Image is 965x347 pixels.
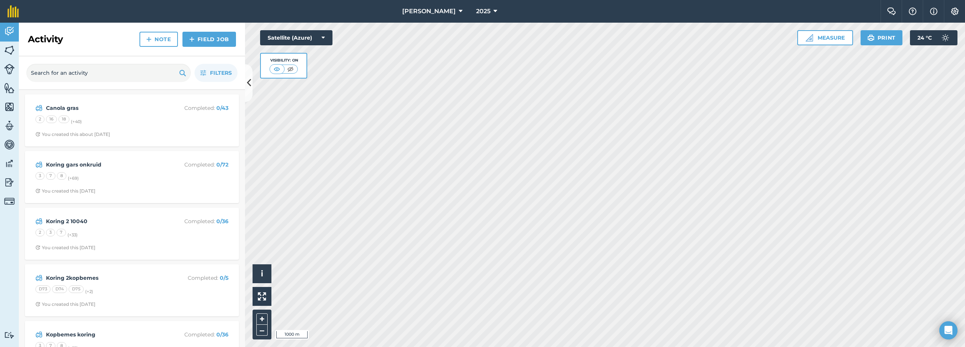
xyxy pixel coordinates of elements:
strong: 0 / 72 [216,161,228,168]
img: svg+xml;base64,PD94bWwgdmVyc2lvbj0iMS4wIiBlbmNvZGluZz0idXRmLTgiPz4KPCEtLSBHZW5lcmF0b3I6IEFkb2JlIE... [4,332,15,339]
a: Koring 2kopbemesCompleted: 0/5D73D74D75(+2)Clock with arrow pointing clockwiseYou created this [D... [29,269,234,312]
img: fieldmargin Logo [8,5,19,17]
img: svg+xml;base64,PD94bWwgdmVyc2lvbj0iMS4wIiBlbmNvZGluZz0idXRmLTgiPz4KPCEtLSBHZW5lcmF0b3I6IEFkb2JlIE... [4,139,15,150]
input: Search for an activity [26,64,191,82]
div: 2 [35,229,44,236]
button: i [253,264,271,283]
a: Koring gars onkruidCompleted: 0/72378(+69)Clock with arrow pointing clockwiseYou created this [DATE] [29,156,234,199]
strong: Koring gars onkruid [46,160,165,169]
button: Print [861,30,903,45]
a: Field Job [182,32,236,47]
img: svg+xml;base64,PHN2ZyB4bWxucz0iaHR0cDovL3d3dy53My5vcmcvMjAwMC9zdmciIHdpZHRoPSI1NiIgaGVpZ2h0PSI2MC... [4,45,15,56]
img: svg+xml;base64,PHN2ZyB4bWxucz0iaHR0cDovL3d3dy53My5vcmcvMjAwMC9zdmciIHdpZHRoPSI1MCIgaGVpZ2h0PSI0MC... [286,65,295,73]
div: You created this [DATE] [35,245,95,251]
img: svg+xml;base64,PHN2ZyB4bWxucz0iaHR0cDovL3d3dy53My5vcmcvMjAwMC9zdmciIHdpZHRoPSIxNCIgaGVpZ2h0PSIyNC... [189,35,195,44]
img: Clock with arrow pointing clockwise [35,188,40,193]
img: svg+xml;base64,PD94bWwgdmVyc2lvbj0iMS4wIiBlbmNvZGluZz0idXRmLTgiPz4KPCEtLSBHZW5lcmF0b3I6IEFkb2JlIE... [35,103,43,113]
strong: Koring 2 10040 [46,217,165,225]
strong: 0 / 43 [216,105,228,111]
img: svg+xml;base64,PD94bWwgdmVyc2lvbj0iMS4wIiBlbmNvZGluZz0idXRmLTgiPz4KPCEtLSBHZW5lcmF0b3I6IEFkb2JlIE... [4,158,15,169]
div: 3 [35,172,44,180]
img: Four arrows, one pointing top left, one top right, one bottom right and the last bottom left [258,292,266,301]
strong: Canola gras [46,104,165,112]
small: (+ 33 ) [67,232,78,238]
img: Clock with arrow pointing clockwise [35,302,40,307]
div: D74 [52,285,67,293]
div: Visibility: On [270,57,298,63]
img: svg+xml;base64,PHN2ZyB4bWxucz0iaHR0cDovL3d3dy53My5vcmcvMjAwMC9zdmciIHdpZHRoPSI1NiIgaGVpZ2h0PSI2MC... [4,82,15,94]
img: svg+xml;base64,PHN2ZyB4bWxucz0iaHR0cDovL3d3dy53My5vcmcvMjAwMC9zdmciIHdpZHRoPSIxOSIgaGVpZ2h0PSIyNC... [179,68,186,77]
a: Canola grasCompleted: 0/4321618(+40)Clock with arrow pointing clockwiseYou created this about [DATE] [29,99,234,142]
p: Completed : [168,104,228,112]
span: [PERSON_NAME] [402,7,456,16]
strong: 0 / 36 [216,331,228,338]
strong: Koring 2kopbemes [46,274,165,282]
a: Koring 2 10040Completed: 0/36237(+33)Clock with arrow pointing clockwiseYou created this [DATE] [29,212,234,255]
span: Filters [210,69,232,77]
img: Two speech bubbles overlapping with the left bubble in the forefront [887,8,896,15]
span: i [261,269,263,278]
p: Completed : [168,330,228,339]
img: svg+xml;base64,PD94bWwgdmVyc2lvbj0iMS4wIiBlbmNvZGluZz0idXRmLTgiPz4KPCEtLSBHZW5lcmF0b3I6IEFkb2JlIE... [35,217,43,226]
small: (+ 69 ) [68,176,79,181]
img: svg+xml;base64,PD94bWwgdmVyc2lvbj0iMS4wIiBlbmNvZGluZz0idXRmLTgiPz4KPCEtLSBHZW5lcmF0b3I6IEFkb2JlIE... [4,26,15,37]
div: D75 [69,285,84,293]
img: svg+xml;base64,PHN2ZyB4bWxucz0iaHR0cDovL3d3dy53My5vcmcvMjAwMC9zdmciIHdpZHRoPSI1NiIgaGVpZ2h0PSI2MC... [4,101,15,113]
img: svg+xml;base64,PHN2ZyB4bWxucz0iaHR0cDovL3d3dy53My5vcmcvMjAwMC9zdmciIHdpZHRoPSIxNyIgaGVpZ2h0PSIxNy... [930,7,937,16]
small: (+ 40 ) [71,119,82,124]
div: You created this about [DATE] [35,131,110,137]
strong: 0 / 5 [220,275,228,281]
img: svg+xml;base64,PHN2ZyB4bWxucz0iaHR0cDovL3d3dy53My5vcmcvMjAwMC9zdmciIHdpZHRoPSIxOSIgaGVpZ2h0PSIyNC... [867,33,875,42]
button: Satellite (Azure) [260,30,332,45]
span: 24 ° C [918,30,932,45]
img: svg+xml;base64,PD94bWwgdmVyc2lvbj0iMS4wIiBlbmNvZGluZz0idXRmLTgiPz4KPCEtLSBHZW5lcmF0b3I6IEFkb2JlIE... [4,64,15,74]
p: Completed : [168,274,228,282]
div: 7 [57,229,66,236]
div: 2 [35,116,44,123]
button: – [256,325,268,336]
img: svg+xml;base64,PD94bWwgdmVyc2lvbj0iMS4wIiBlbmNvZGluZz0idXRmLTgiPz4KPCEtLSBHZW5lcmF0b3I6IEFkb2JlIE... [4,120,15,131]
button: 24 °C [910,30,957,45]
div: You created this [DATE] [35,301,95,307]
p: Completed : [168,160,228,169]
div: 7 [46,172,55,180]
img: svg+xml;base64,PD94bWwgdmVyc2lvbj0iMS4wIiBlbmNvZGluZz0idXRmLTgiPz4KPCEtLSBHZW5lcmF0b3I6IEFkb2JlIE... [35,273,43,282]
a: Note [139,32,178,47]
button: Measure [797,30,853,45]
img: Clock with arrow pointing clockwise [35,245,40,250]
img: Ruler icon [806,34,813,42]
img: A cog icon [950,8,959,15]
img: Clock with arrow pointing clockwise [35,132,40,137]
div: 16 [46,116,57,123]
img: svg+xml;base64,PD94bWwgdmVyc2lvbj0iMS4wIiBlbmNvZGluZz0idXRmLTgiPz4KPCEtLSBHZW5lcmF0b3I6IEFkb2JlIE... [938,30,953,45]
button: Filters [195,64,237,82]
h2: Activity [28,33,63,45]
small: (+ 2 ) [85,289,93,294]
div: 8 [57,172,66,180]
div: You created this [DATE] [35,188,95,194]
img: svg+xml;base64,PD94bWwgdmVyc2lvbj0iMS4wIiBlbmNvZGluZz0idXRmLTgiPz4KPCEtLSBHZW5lcmF0b3I6IEFkb2JlIE... [35,160,43,169]
img: svg+xml;base64,PD94bWwgdmVyc2lvbj0iMS4wIiBlbmNvZGluZz0idXRmLTgiPz4KPCEtLSBHZW5lcmF0b3I6IEFkb2JlIE... [4,196,15,207]
div: Open Intercom Messenger [939,321,957,339]
img: svg+xml;base64,PD94bWwgdmVyc2lvbj0iMS4wIiBlbmNvZGluZz0idXRmLTgiPz4KPCEtLSBHZW5lcmF0b3I6IEFkb2JlIE... [4,177,15,188]
img: svg+xml;base64,PHN2ZyB4bWxucz0iaHR0cDovL3d3dy53My5vcmcvMjAwMC9zdmciIHdpZHRoPSIxNCIgaGVpZ2h0PSIyNC... [146,35,152,44]
button: + [256,313,268,325]
span: 2025 [476,7,490,16]
div: D73 [35,285,51,293]
div: 18 [58,116,69,123]
strong: 0 / 36 [216,218,228,225]
img: svg+xml;base64,PD94bWwgdmVyc2lvbj0iMS4wIiBlbmNvZGluZz0idXRmLTgiPz4KPCEtLSBHZW5lcmF0b3I6IEFkb2JlIE... [35,330,43,339]
img: A question mark icon [908,8,917,15]
p: Completed : [168,217,228,225]
div: 3 [46,229,55,236]
img: svg+xml;base64,PHN2ZyB4bWxucz0iaHR0cDovL3d3dy53My5vcmcvMjAwMC9zdmciIHdpZHRoPSI1MCIgaGVpZ2h0PSI0MC... [272,65,282,73]
strong: Kopbemes koring [46,330,165,339]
